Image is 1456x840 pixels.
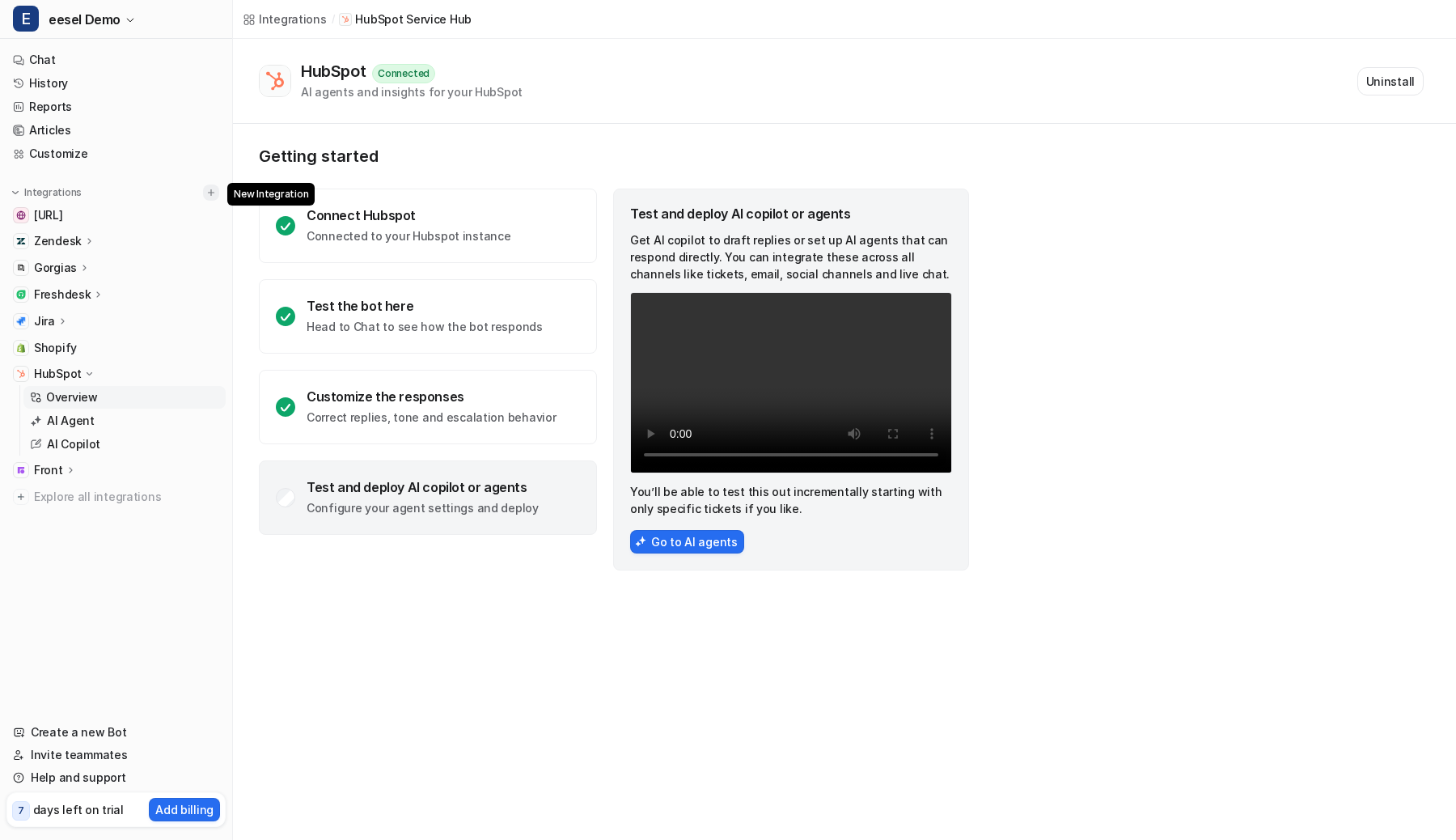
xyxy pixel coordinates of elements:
a: Integrations [243,11,327,28]
a: Chat [6,49,226,71]
p: Overview [46,389,98,405]
img: AiAgentsIcon [635,536,646,547]
p: AI Agent [47,413,95,429]
img: menu_add.svg [205,187,217,198]
img: docs.eesel.ai [16,210,26,220]
a: Help and support [6,766,226,789]
p: Front [34,462,63,478]
p: Get AI copilot to draft replies or set up AI agents that can respond directly. You can integrate ... [630,231,952,282]
p: Correct replies, tone and escalation behavior [307,409,556,426]
div: AI agents and insights for your HubSpot [301,83,523,100]
img: Gorgias [16,263,26,273]
img: HubSpot Service Hub icon [341,15,349,23]
p: AI Copilot [47,436,100,452]
a: Overview [23,386,226,409]
img: Jira [16,316,26,326]
a: AI Agent [23,409,226,432]
a: Explore all integrations [6,486,226,508]
p: Integrations [24,186,82,199]
img: HubSpot Service Hub [264,70,286,92]
button: Add billing [149,798,220,821]
img: Freshdesk [16,290,26,299]
button: Uninstall [1357,67,1424,95]
img: Zendesk [16,236,26,246]
img: Shopify [16,343,26,353]
span: / [332,12,335,27]
p: Freshdesk [34,286,91,303]
a: HubSpot Service Hub iconHubSpot Service Hub [339,11,472,28]
button: Go to AI agents [630,530,744,554]
a: ShopifyShopify [6,337,226,359]
p: HubSpot [34,366,82,382]
p: You’ll be able to test this out incrementally starting with only specific tickets if you like. [630,483,952,517]
div: HubSpot [301,62,372,81]
span: [URL] [34,207,63,223]
video: Your browser does not support the video tag. [630,292,952,473]
img: expand menu [10,187,21,198]
a: History [6,72,226,95]
img: explore all integrations [13,489,29,505]
p: Jira [34,313,55,329]
div: Customize the responses [307,388,556,405]
span: eesel Demo [49,8,121,31]
a: Customize [6,142,226,165]
p: Zendesk [34,233,82,249]
span: Shopify [34,340,77,356]
p: Gorgias [34,260,77,276]
p: Connected to your Hubspot instance [307,228,510,244]
span: Explore all integrations [34,484,219,510]
img: Front [16,465,26,475]
p: HubSpot Service Hub [355,11,472,28]
div: Connected [372,64,435,83]
img: HubSpot [16,369,26,379]
div: Integrations [259,11,327,28]
div: Test and deploy AI copilot or agents [630,206,952,222]
a: Reports [6,95,226,118]
a: Invite teammates [6,744,226,766]
div: Connect Hubspot [307,207,510,223]
a: Create a new Bot [6,721,226,744]
span: E [13,6,39,32]
p: days left on trial [33,801,124,818]
p: Getting started [259,146,971,166]
a: Articles [6,119,226,142]
a: AI Copilot [23,433,226,456]
p: Head to Chat to see how the bot responds [307,319,543,335]
p: 7 [18,804,24,818]
span: New Integration [227,183,315,206]
p: Configure your agent settings and deploy [307,500,539,516]
div: Test and deploy AI copilot or agents [307,479,539,495]
button: Integrations [6,185,87,201]
p: Add billing [155,801,214,818]
div: Test the bot here [307,298,543,314]
a: docs.eesel.ai[URL] [6,204,226,227]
